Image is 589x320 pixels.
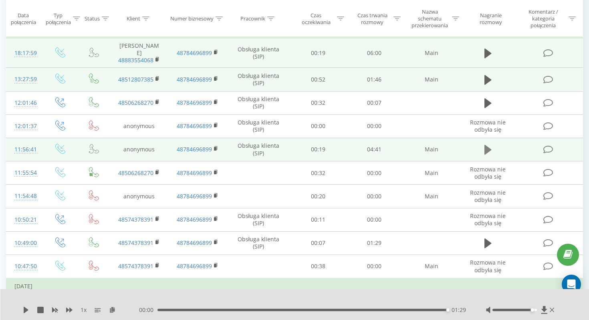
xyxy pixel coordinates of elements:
[290,255,346,278] td: 00:38
[177,49,212,57] a: 48784696899
[402,68,461,91] td: Main
[562,275,581,294] div: Open Intercom Messenger
[290,138,346,161] td: 00:19
[14,259,34,274] div: 10:47:50
[127,15,140,22] div: Klient
[290,161,346,185] td: 00:32
[14,212,34,228] div: 10:50:21
[470,259,506,273] span: Rozmowa nie odbyła się
[118,56,153,64] a: 48883554068
[290,231,346,255] td: 00:07
[110,38,168,68] td: [PERSON_NAME]
[468,12,513,25] div: Nagranie rozmowy
[118,239,153,247] a: 48574378391
[346,38,402,68] td: 06:00
[470,212,506,227] span: Rozmowa nie odbyła się
[290,68,346,91] td: 00:52
[346,114,402,138] td: 00:00
[227,68,290,91] td: Obsługa klienta (SIP)
[346,91,402,114] td: 00:07
[346,161,402,185] td: 00:00
[177,239,212,247] a: 48784696899
[470,165,506,180] span: Rozmowa nie odbyła się
[346,208,402,231] td: 00:00
[14,118,34,134] div: 12:01:37
[81,306,87,314] span: 1 x
[177,145,212,153] a: 48784696899
[346,138,402,161] td: 04:41
[290,114,346,138] td: 00:00
[14,95,34,111] div: 12:01:46
[14,188,34,204] div: 11:54:48
[6,12,40,25] div: Data połączenia
[446,308,450,312] div: Accessibility label
[118,262,153,270] a: 48574378391
[402,185,461,208] td: Main
[177,75,212,83] a: 48784696899
[402,255,461,278] td: Main
[14,45,34,61] div: 18:17:59
[470,118,506,133] span: Rozmowa nie odbyła się
[470,189,506,204] span: Rozmowa nie odbyła się
[177,192,212,200] a: 48784696899
[177,262,212,270] a: 48784696899
[227,91,290,114] td: Obsługa klienta (SIP)
[353,12,391,25] div: Czas trwania rozmowy
[402,138,461,161] td: Main
[177,169,212,177] a: 48784696899
[531,308,534,312] div: Accessibility label
[520,8,567,29] div: Komentarz / kategoria połączenia
[227,231,290,255] td: Obsługa klienta (SIP)
[290,91,346,114] td: 00:32
[118,169,153,177] a: 48506268270
[177,216,212,223] a: 48784696899
[227,38,290,68] td: Obsługa klienta (SIP)
[177,122,212,130] a: 48784696899
[118,75,153,83] a: 48512807385
[14,165,34,181] div: 11:55:54
[227,138,290,161] td: Obsługa klienta (SIP)
[139,306,157,314] span: 00:00
[297,12,335,25] div: Czas oczekiwania
[110,138,168,161] td: anonymous
[118,216,153,223] a: 48574378391
[118,99,153,106] a: 48506268270
[85,15,100,22] div: Status
[46,12,71,25] div: Typ połączenia
[240,15,265,22] div: Pracownik
[177,99,212,106] a: 48784696899
[110,114,168,138] td: anonymous
[290,208,346,231] td: 00:11
[402,161,461,185] td: Main
[290,38,346,68] td: 00:19
[14,235,34,251] div: 10:49:00
[346,68,402,91] td: 01:46
[452,306,466,314] span: 01:29
[170,15,214,22] div: Numer biznesowy
[110,185,168,208] td: anonymous
[290,185,346,208] td: 00:20
[402,38,461,68] td: Main
[14,71,34,87] div: 13:27:59
[410,8,450,29] div: Nazwa schematu przekierowania
[6,278,583,294] td: [DATE]
[346,255,402,278] td: 00:00
[227,114,290,138] td: Obsługa klienta (SIP)
[14,142,34,157] div: 11:56:41
[346,185,402,208] td: 00:00
[346,231,402,255] td: 01:29
[227,208,290,231] td: Obsługa klienta (SIP)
